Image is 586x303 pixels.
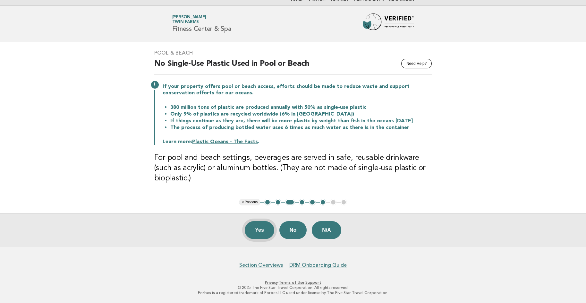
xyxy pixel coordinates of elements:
[239,262,283,268] a: Section Overviews
[264,199,271,205] button: 1
[154,50,432,56] h3: Pool & Beach
[312,221,341,239] button: N/A
[163,139,432,145] p: Learn more: .
[154,153,432,184] h3: For pool and beach settings, beverages are served in safe, reusable drinkware (such as acrylic) o...
[192,139,258,144] a: Plastic Oceans - The Facts
[154,59,432,74] h2: No Single-Use Plastic Used in Pool or Beach
[363,13,414,34] img: Forbes Travel Guide
[97,285,489,290] p: © 2025 The Five Star Travel Corporation. All rights reserved.
[299,199,305,205] button: 4
[285,199,294,205] button: 3
[170,124,432,131] li: The process of producing bottled water uses 6 times as much water as there is in the container
[401,59,432,68] button: Need Help?
[172,15,206,24] a: [PERSON_NAME]Twin Farms
[172,15,231,32] h1: Fitness Center & Spa
[279,280,304,285] a: Terms of Use
[172,20,199,24] span: Twin Farms
[170,111,432,117] li: Only 9% of plastics are recycled worldwide (6% in [GEOGRAPHIC_DATA])
[97,280,489,285] p: · ·
[170,104,432,111] li: 380 million tons of plastic are produced annually with 50% as single-use plastic
[289,262,347,268] a: DRM Onboarding Guide
[239,199,260,205] button: < Previous
[309,199,316,205] button: 5
[279,221,307,239] button: No
[170,117,432,124] li: If things continue as they are, there will be more plastic by weight than fish in the oceans [DATE]
[97,290,489,295] p: Forbes is a registered trademark of Forbes LLC used under license by The Five Star Travel Corpora...
[265,280,278,285] a: Privacy
[275,199,281,205] button: 2
[305,280,321,285] a: Support
[320,199,326,205] button: 6
[245,221,274,239] button: Yes
[163,83,432,96] p: If your property offers pool or beach access, efforts should be made to reduce waste and support ...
